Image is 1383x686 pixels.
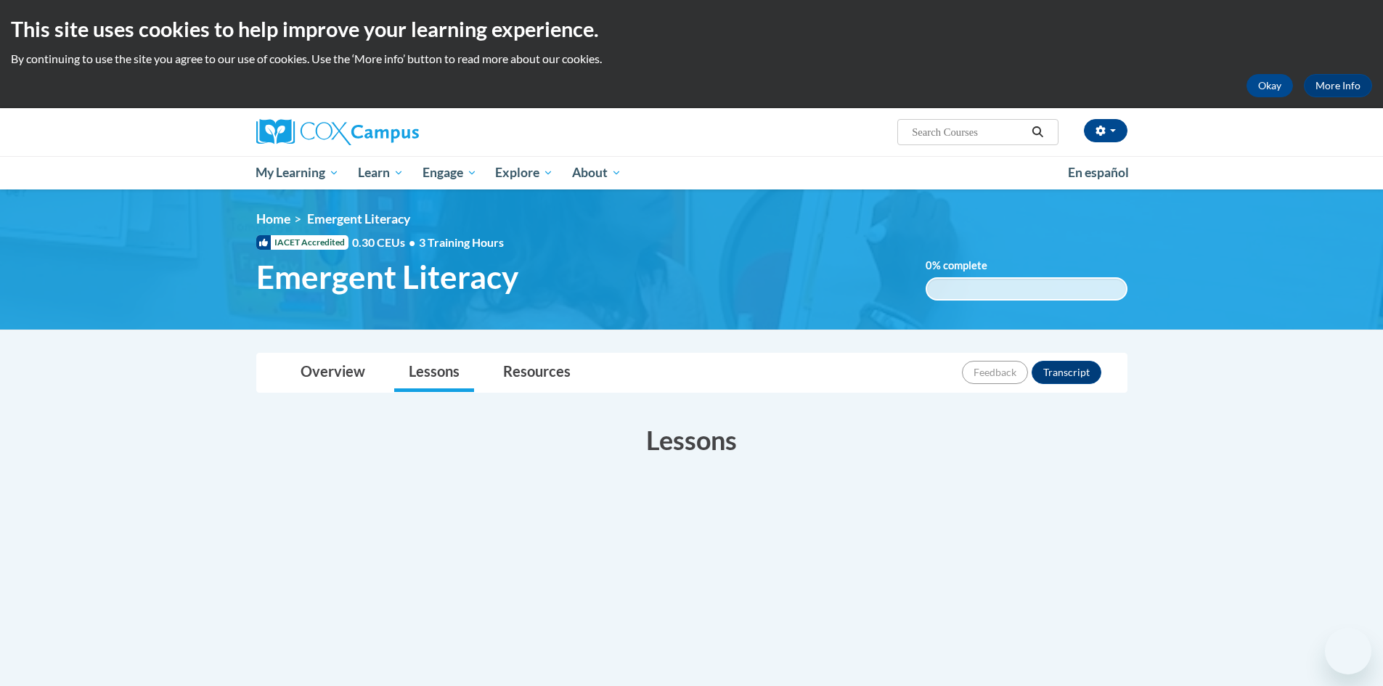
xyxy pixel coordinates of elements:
[926,258,1009,274] label: % complete
[256,211,290,226] a: Home
[286,354,380,392] a: Overview
[563,156,631,189] a: About
[256,235,348,250] span: IACET Accredited
[256,258,518,296] span: Emergent Literacy
[1325,628,1371,674] iframe: Button to launch messaging window
[1027,123,1048,141] button: Search
[910,123,1027,141] input: Search Courses
[256,164,339,181] span: My Learning
[1032,361,1101,384] button: Transcript
[256,119,419,145] img: Cox Campus
[1247,74,1293,97] button: Okay
[234,156,1149,189] div: Main menu
[1058,158,1138,188] a: En español
[495,164,553,181] span: Explore
[352,234,419,250] span: 0.30 CEUs
[394,354,474,392] a: Lessons
[11,51,1372,67] p: By continuing to use the site you agree to our use of cookies. Use the ‘More info’ button to read...
[247,156,349,189] a: My Learning
[423,164,477,181] span: Engage
[1068,165,1129,180] span: En español
[572,164,621,181] span: About
[962,361,1028,384] button: Feedback
[348,156,413,189] a: Learn
[486,156,563,189] a: Explore
[1084,119,1127,142] button: Account Settings
[307,211,410,226] span: Emergent Literacy
[926,259,932,271] span: 0
[419,235,504,249] span: 3 Training Hours
[256,119,532,145] a: Cox Campus
[358,164,404,181] span: Learn
[413,156,486,189] a: Engage
[256,422,1127,458] h3: Lessons
[11,15,1372,44] h2: This site uses cookies to help improve your learning experience.
[489,354,585,392] a: Resources
[1304,74,1372,97] a: More Info
[409,235,415,249] span: •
